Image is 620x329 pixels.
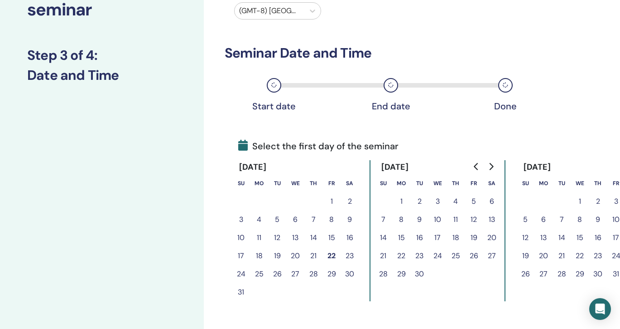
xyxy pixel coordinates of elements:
[571,192,589,211] button: 1
[571,174,589,192] th: Wednesday
[428,174,447,192] th: Wednesday
[447,211,465,229] button: 11
[534,211,553,229] button: 6
[516,160,558,174] div: [DATE]
[589,229,607,247] button: 16
[225,45,538,61] h3: Seminar Date and Time
[410,247,428,265] button: 23
[232,265,250,283] button: 24
[589,211,607,229] button: 9
[341,192,359,211] button: 2
[428,229,447,247] button: 17
[571,247,589,265] button: 22
[250,229,268,247] button: 11
[374,265,392,283] button: 28
[322,174,341,192] th: Friday
[589,265,607,283] button: 30
[516,174,534,192] th: Sunday
[232,283,250,301] button: 31
[341,265,359,283] button: 30
[341,174,359,192] th: Saturday
[374,247,392,265] button: 21
[534,247,553,265] button: 20
[553,247,571,265] button: 21
[516,229,534,247] button: 12
[250,211,268,229] button: 4
[516,247,534,265] button: 19
[374,211,392,229] button: 7
[268,211,286,229] button: 5
[410,174,428,192] th: Tuesday
[232,174,250,192] th: Sunday
[232,211,250,229] button: 3
[322,192,341,211] button: 1
[392,211,410,229] button: 8
[483,192,501,211] button: 6
[447,247,465,265] button: 25
[250,174,268,192] th: Monday
[238,139,399,153] span: Select the first day of the seminar
[553,265,571,283] button: 28
[589,174,607,192] th: Thursday
[286,265,304,283] button: 27
[571,265,589,283] button: 29
[232,229,250,247] button: 10
[447,192,465,211] button: 4
[304,174,322,192] th: Thursday
[268,174,286,192] th: Tuesday
[428,192,447,211] button: 3
[304,229,322,247] button: 14
[286,229,304,247] button: 13
[483,229,501,247] button: 20
[392,192,410,211] button: 1
[392,174,410,192] th: Monday
[589,298,611,320] div: Open Intercom Messenger
[232,160,274,174] div: [DATE]
[341,247,359,265] button: 23
[374,174,392,192] th: Sunday
[465,174,483,192] th: Friday
[268,265,286,283] button: 26
[322,247,341,265] button: 22
[553,229,571,247] button: 14
[304,211,322,229] button: 7
[465,211,483,229] button: 12
[553,174,571,192] th: Tuesday
[571,211,589,229] button: 8
[304,247,322,265] button: 21
[27,47,177,64] h3: Step 3 of 4 :
[428,211,447,229] button: 10
[534,174,553,192] th: Monday
[571,229,589,247] button: 15
[341,211,359,229] button: 9
[250,265,268,283] button: 25
[534,229,553,247] button: 13
[483,211,501,229] button: 13
[251,101,297,112] div: Start date
[27,67,177,83] h3: Date and Time
[447,229,465,247] button: 18
[483,101,528,112] div: Done
[447,174,465,192] th: Thursday
[232,247,250,265] button: 17
[410,192,428,211] button: 2
[553,211,571,229] button: 7
[250,247,268,265] button: 18
[341,229,359,247] button: 16
[484,157,498,176] button: Go to next month
[268,229,286,247] button: 12
[516,265,534,283] button: 26
[286,247,304,265] button: 20
[516,211,534,229] button: 5
[410,229,428,247] button: 16
[268,247,286,265] button: 19
[534,265,553,283] button: 27
[410,211,428,229] button: 9
[465,229,483,247] button: 19
[410,265,428,283] button: 30
[304,265,322,283] button: 28
[428,247,447,265] button: 24
[465,192,483,211] button: 5
[286,174,304,192] th: Wednesday
[589,192,607,211] button: 2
